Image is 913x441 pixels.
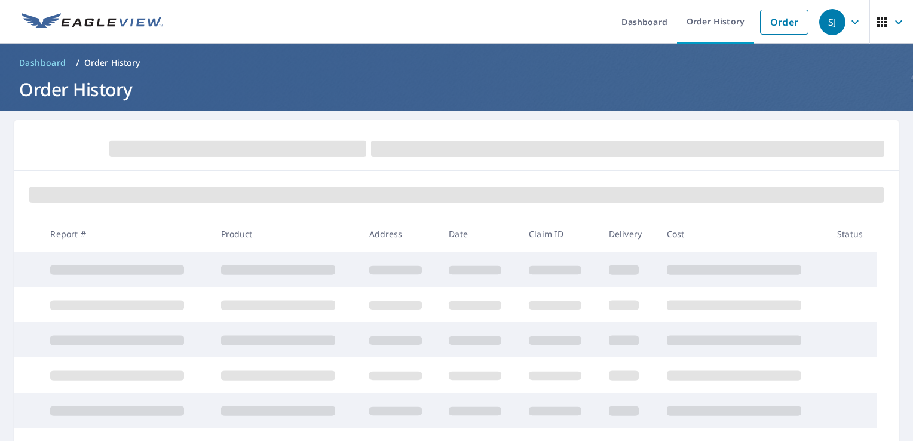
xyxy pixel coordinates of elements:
h1: Order History [14,77,899,102]
th: Report # [41,216,211,252]
li: / [76,56,79,70]
th: Cost [657,216,828,252]
div: SJ [819,9,845,35]
th: Date [439,216,519,252]
th: Delivery [599,216,657,252]
th: Product [212,216,360,252]
a: Order [760,10,808,35]
th: Address [360,216,440,252]
img: EV Logo [22,13,163,31]
th: Status [828,216,877,252]
p: Order History [84,57,140,69]
nav: breadcrumb [14,53,899,72]
a: Dashboard [14,53,71,72]
th: Claim ID [519,216,599,252]
span: Dashboard [19,57,66,69]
